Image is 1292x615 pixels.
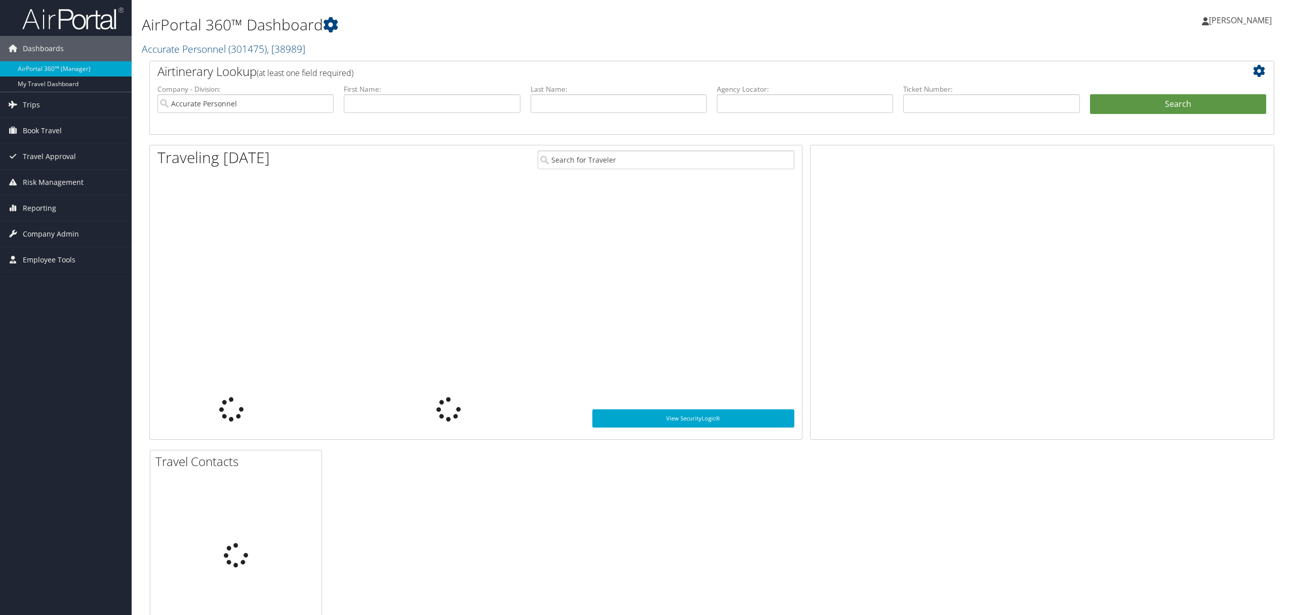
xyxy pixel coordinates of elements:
span: Risk Management [23,170,84,195]
span: Company Admin [23,221,79,247]
h2: Travel Contacts [155,453,321,470]
span: [PERSON_NAME] [1209,15,1272,26]
h1: AirPortal 360™ Dashboard [142,14,902,35]
span: , [ 38989 ] [267,42,305,56]
span: (at least one field required) [257,67,353,79]
span: Dashboards [23,36,64,61]
span: Reporting [23,196,56,221]
h1: Traveling [DATE] [157,147,270,168]
label: Company - Division: [157,84,334,94]
h2: Airtinerary Lookup [157,63,1173,80]
a: [PERSON_NAME] [1202,5,1282,35]
label: Ticket Number: [903,84,1079,94]
label: Last Name: [531,84,707,94]
a: Accurate Personnel [142,42,305,56]
span: ( 301475 ) [228,42,267,56]
label: First Name: [344,84,520,94]
img: airportal-logo.png [22,7,124,30]
label: Agency Locator: [717,84,893,94]
a: View SecurityLogic® [592,409,794,428]
span: Travel Approval [23,144,76,169]
span: Employee Tools [23,247,75,273]
span: Book Travel [23,118,62,143]
span: Trips [23,92,40,118]
input: Search for Traveler [538,150,794,169]
button: Search [1090,94,1266,114]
